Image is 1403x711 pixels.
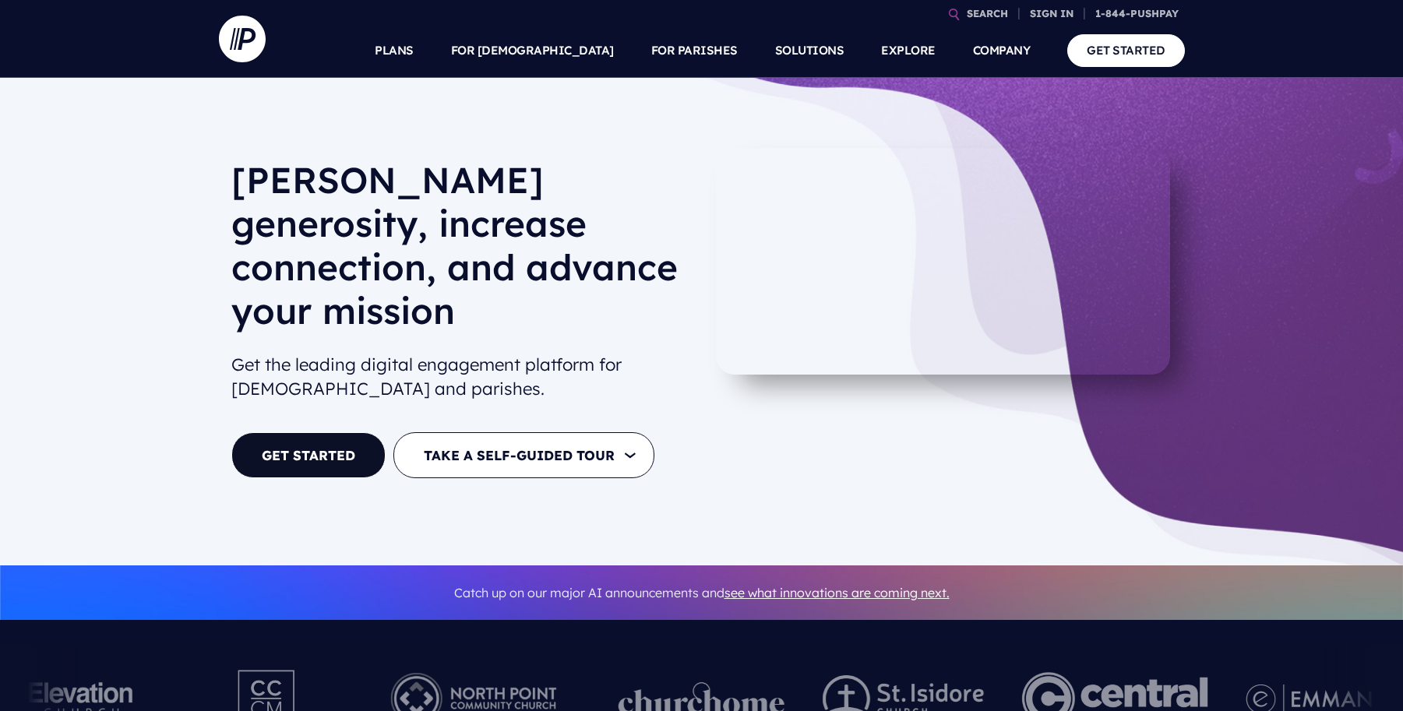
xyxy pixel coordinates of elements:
a: see what innovations are coming next. [724,585,950,600]
a: GET STARTED [231,432,386,478]
a: FOR [DEMOGRAPHIC_DATA] [451,23,614,78]
a: FOR PARISHES [651,23,738,78]
a: EXPLORE [881,23,936,78]
h2: Get the leading digital engagement platform for [DEMOGRAPHIC_DATA] and parishes. [231,347,689,407]
h1: [PERSON_NAME] generosity, increase connection, and advance your mission [231,158,689,345]
button: TAKE A SELF-GUIDED TOUR [393,432,654,478]
a: PLANS [375,23,414,78]
p: Catch up on our major AI announcements and [231,575,1172,611]
a: COMPANY [973,23,1031,78]
a: SOLUTIONS [775,23,844,78]
a: GET STARTED [1067,34,1185,66]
